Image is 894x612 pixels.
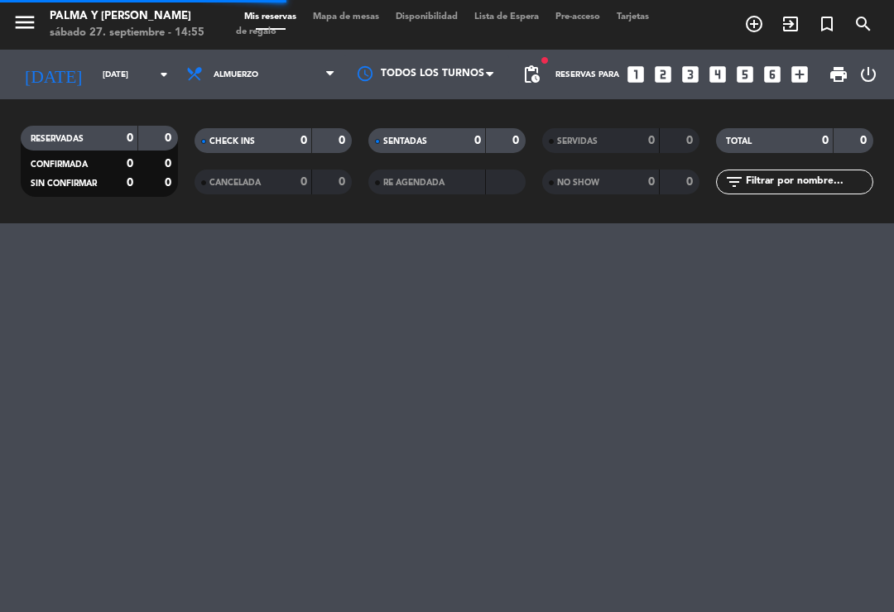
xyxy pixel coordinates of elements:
[744,173,872,191] input: Filtrar por nombre...
[648,135,655,146] strong: 0
[474,135,481,146] strong: 0
[858,65,878,84] i: power_settings_new
[822,135,829,146] strong: 0
[855,50,882,99] div: LOG OUT
[648,176,655,188] strong: 0
[165,132,175,144] strong: 0
[625,64,646,85] i: looks_one
[127,177,133,189] strong: 0
[555,70,619,79] span: Reservas para
[707,64,728,85] i: looks_4
[236,12,305,22] span: Mis reservas
[383,179,445,187] span: RE AGENDADA
[686,176,696,188] strong: 0
[734,64,756,85] i: looks_5
[127,132,133,144] strong: 0
[540,55,550,65] span: fiber_manual_record
[209,179,261,187] span: CANCELADA
[466,12,547,22] span: Lista de Espera
[829,65,848,84] span: print
[12,57,94,92] i: [DATE]
[305,12,387,22] span: Mapa de mesas
[772,10,809,38] span: WALK IN
[209,137,255,146] span: CHECK INS
[12,10,37,41] button: menu
[127,158,133,170] strong: 0
[214,70,258,79] span: Almuerzo
[853,14,873,34] i: search
[724,172,744,192] i: filter_list
[809,10,845,38] span: Reserva especial
[165,158,175,170] strong: 0
[789,64,810,85] i: add_box
[339,135,348,146] strong: 0
[387,12,466,22] span: Disponibilidad
[817,14,837,34] i: turned_in_not
[557,137,598,146] span: SERVIDAS
[50,25,204,41] div: sábado 27. septiembre - 14:55
[547,12,608,22] span: Pre-acceso
[557,179,599,187] span: NO SHOW
[726,137,752,146] span: TOTAL
[31,160,88,169] span: CONFIRMADA
[12,10,37,35] i: menu
[300,135,307,146] strong: 0
[165,177,175,189] strong: 0
[154,65,174,84] i: arrow_drop_down
[686,135,696,146] strong: 0
[512,135,522,146] strong: 0
[860,135,870,146] strong: 0
[521,65,541,84] span: pending_actions
[845,10,882,38] span: BUSCAR
[31,135,84,143] span: RESERVADAS
[339,176,348,188] strong: 0
[300,176,307,188] strong: 0
[736,10,772,38] span: RESERVAR MESA
[652,64,674,85] i: looks_two
[383,137,427,146] span: SENTADAS
[744,14,764,34] i: add_circle_outline
[50,8,204,25] div: Palma y [PERSON_NAME]
[762,64,783,85] i: looks_6
[31,179,97,188] span: SIN CONFIRMAR
[680,64,701,85] i: looks_3
[781,14,800,34] i: exit_to_app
